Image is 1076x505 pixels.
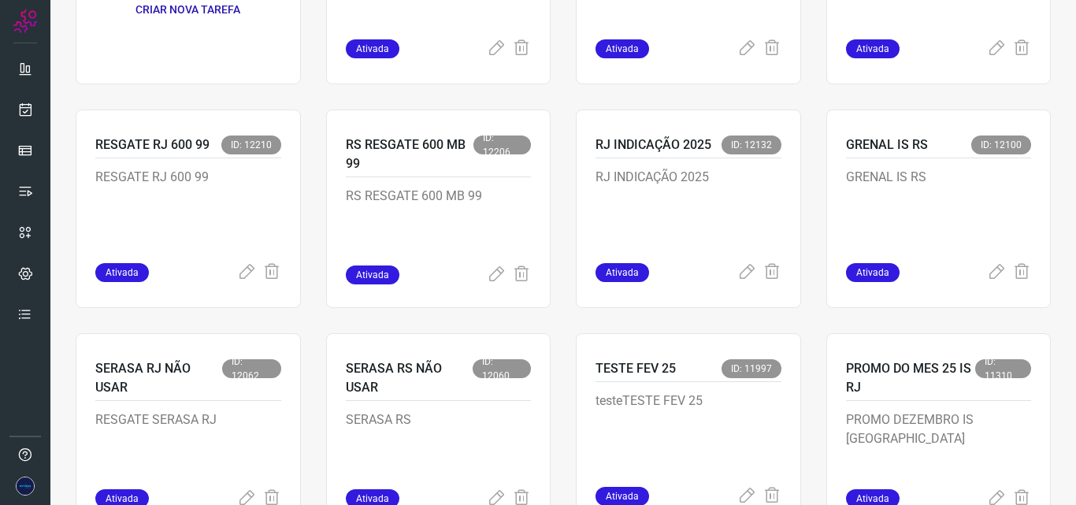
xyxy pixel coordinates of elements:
span: Ativada [95,263,149,282]
span: ID: 12100 [971,136,1031,154]
p: SERASA RS NÃO USAR [346,359,473,397]
p: RESGATE SERASA RJ [95,410,281,489]
img: Logo [13,9,37,33]
p: GRENAL IS RS [846,136,928,154]
p: RS RESGATE 600 MB 99 [346,187,532,265]
span: ID: 11310 [975,359,1031,378]
p: RJ INDICAÇÃO 2025 [596,136,711,154]
span: ID: 12132 [722,136,781,154]
span: ID: 12060 [473,359,531,378]
p: RESGATE RJ 600 99 [95,136,210,154]
p: TESTE FEV 25 [596,359,676,378]
span: ID: 12062 [222,359,280,378]
p: SERASA RJ NÃO USAR [95,359,222,397]
span: Ativada [596,263,649,282]
p: RESGATE RJ 600 99 [95,168,281,247]
p: CRIAR NOVA TAREFA [135,2,240,18]
span: ID: 12210 [221,136,281,154]
span: Ativada [846,39,900,58]
span: Ativada [596,39,649,58]
p: PROMO DEZEMBRO IS [GEOGRAPHIC_DATA] [846,410,1032,489]
p: RJ INDICAÇÃO 2025 [596,168,781,247]
p: PROMO DO MES 25 IS RJ [846,359,976,397]
p: SERASA RS [346,410,532,489]
span: Ativada [346,265,399,284]
span: ID: 11997 [722,359,781,378]
span: Ativada [346,39,399,58]
img: ec3b18c95a01f9524ecc1107e33c14f6.png [16,477,35,496]
p: testeTESTE FEV 25 [596,392,781,470]
p: GRENAL IS RS [846,168,1032,247]
span: ID: 12206 [473,136,531,154]
span: Ativada [846,263,900,282]
p: RS RESGATE 600 MB 99 [346,136,474,173]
